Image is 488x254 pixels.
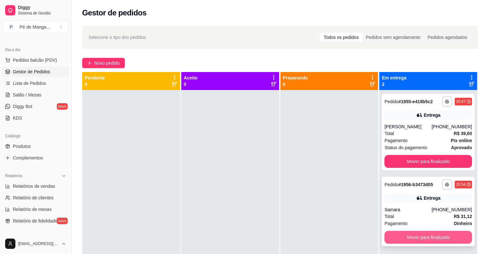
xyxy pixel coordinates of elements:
p: 0 [283,81,308,87]
span: Total [384,130,394,137]
a: Complementos [3,153,69,163]
div: Samara [384,206,432,213]
strong: # 1956-b3473d05 [398,182,433,187]
span: Relatórios de vendas [13,183,55,189]
span: Pagamento [384,220,407,227]
span: Pagamento [384,137,407,144]
div: Dia a dia [3,45,69,55]
button: Pedidos balcão (PDV) [3,55,69,65]
button: Mover para finalizado [384,231,472,244]
strong: # 1955-e419b5c2 [398,99,433,104]
a: Salão / Mesas [3,90,69,100]
a: DiggySistema de Gestão [3,3,69,18]
a: Produtos [3,141,69,151]
div: Catálogo [3,131,69,141]
span: Pedido [384,182,398,187]
p: 2 [382,81,406,87]
span: Diggy Bot [13,103,32,110]
span: KDS [13,115,22,121]
div: 20:47 [456,99,466,104]
span: Relatório de fidelidade [13,218,57,224]
div: 20:54 [456,182,466,187]
strong: R$ 31,12 [454,214,472,219]
span: Gestor de Pedidos [13,68,50,75]
p: Aceito [184,75,198,81]
div: [PHONE_NUMBER] [432,206,472,213]
a: KDS [3,113,69,123]
span: [EMAIL_ADDRESS][DOMAIN_NAME] [18,241,59,246]
div: Pedidos agendados [424,33,471,42]
div: Entrega [424,112,441,118]
span: Selecione o tipo dos pedidos [89,34,146,41]
span: plus [87,61,92,65]
span: Pedidos balcão (PDV) [13,57,57,63]
strong: aprovado [451,145,472,150]
a: Lista de Pedidos [3,78,69,88]
button: Mover para finalizado [384,155,472,168]
div: [PERSON_NAME] [384,123,432,130]
span: Complementos [13,155,43,161]
div: [PHONE_NUMBER] [432,123,472,130]
strong: R$ 39,60 [454,131,472,136]
p: 0 [85,81,105,87]
p: Em entrega [382,75,406,81]
div: Todos os pedidos [320,33,362,42]
div: Pé de Manga ... [20,24,50,30]
a: Relatório de fidelidadenovo [3,216,69,226]
strong: Dinheiro [454,221,472,226]
span: Diggy [18,5,66,11]
a: Relatórios de vendas [3,181,69,191]
button: Select a team [3,21,69,33]
strong: Pix online [451,138,472,143]
span: Salão / Mesas [13,92,41,98]
span: Relatório de mesas [13,206,52,213]
span: Relatórios [5,173,22,178]
span: Lista de Pedidos [13,80,46,86]
p: Pendente [85,75,105,81]
div: Pedidos sem agendamento [362,33,424,42]
a: Gestor de Pedidos [3,67,69,77]
span: Relatório de clientes [13,195,54,201]
a: Relatório de mesas [3,204,69,214]
span: Status do pagamento [384,144,427,151]
p: Preparando [283,75,308,81]
span: Sistema de Gestão [18,11,66,16]
button: Novo pedido [82,58,125,68]
h2: Gestor de pedidos [82,8,147,18]
div: Entrega [424,195,441,201]
span: P [8,24,14,30]
span: Pedido [384,99,398,104]
span: Novo pedido [94,59,120,67]
button: [EMAIL_ADDRESS][DOMAIN_NAME] [3,236,69,251]
p: 0 [184,81,198,87]
a: Diggy Botnovo [3,101,69,112]
a: Relatório de clientes [3,193,69,203]
span: Produtos [13,143,31,150]
span: Total [384,213,394,220]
